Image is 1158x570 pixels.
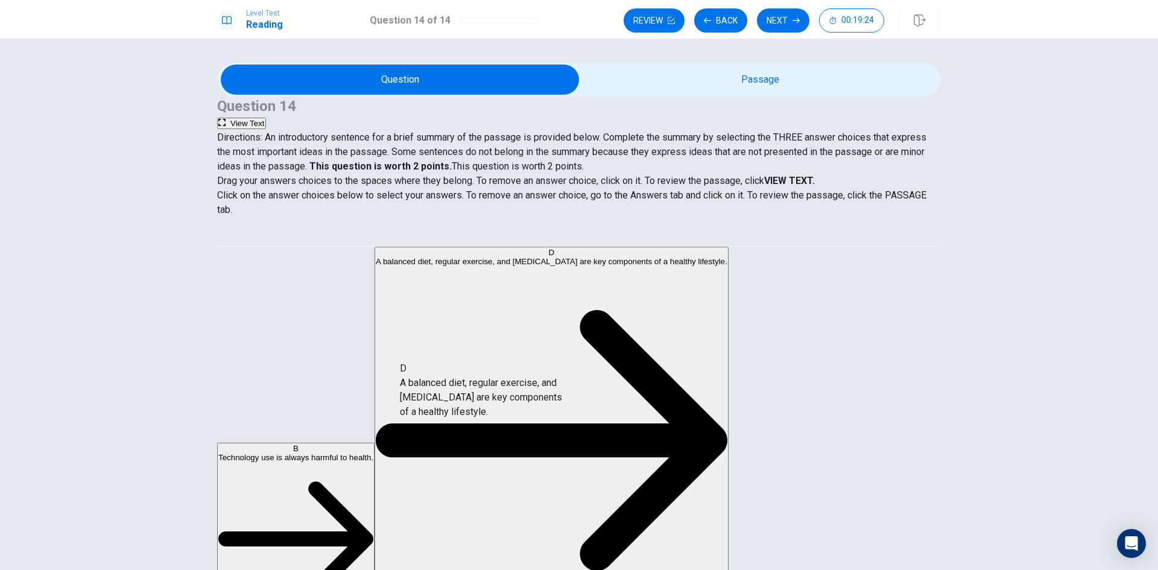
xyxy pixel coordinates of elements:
[218,453,373,462] span: Technology use is always harmful to health.
[694,8,747,33] button: Back
[217,188,941,217] p: Click on the answer choices below to select your answers. To remove an answer choice, go to the A...
[764,175,815,186] strong: VIEW TEXT.
[307,160,452,172] strong: This question is worth 2 points.
[217,174,941,188] p: Drag your answers choices to the spaces where they belong. To remove an answer choice, click on i...
[246,9,283,17] span: Level Test
[1117,529,1146,558] div: Open Intercom Messenger
[819,8,884,33] button: 00:19:24
[376,257,727,266] span: A balanced diet, regular exercise, and [MEDICAL_DATA] are key components of a healthy lifestyle.
[217,217,941,246] div: Choose test type tabs
[217,97,941,116] h4: Question 14
[624,8,685,33] button: Review
[376,248,727,257] div: D
[246,17,283,32] h1: Reading
[217,131,926,172] span: Directions: An introductory sentence for a brief summary of the passage is provided below. Comple...
[841,16,874,25] span: 00:19:24
[217,118,266,129] button: View Text
[452,160,584,172] span: This question is worth 2 points.
[757,8,809,33] button: Next
[218,444,373,453] div: B
[370,13,451,28] h1: Question 14 of 14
